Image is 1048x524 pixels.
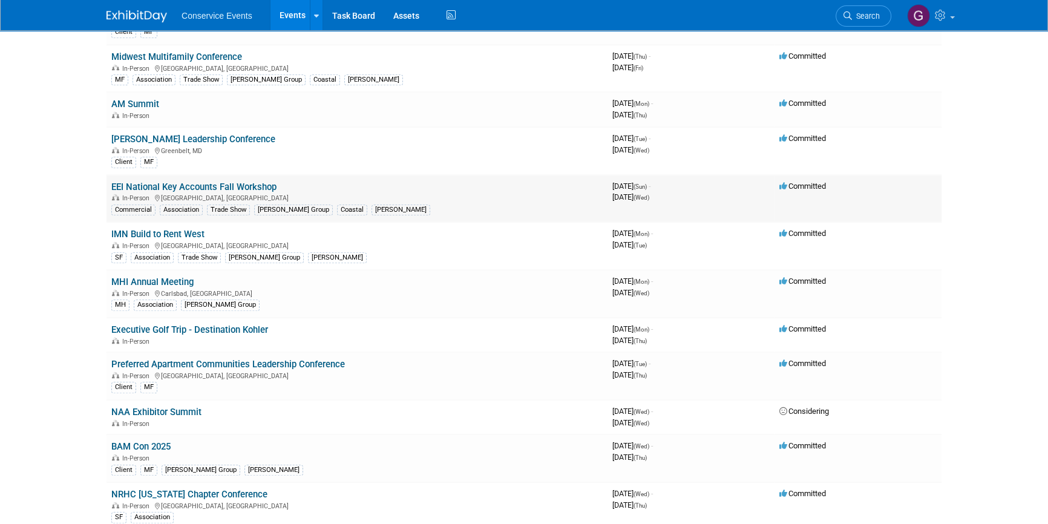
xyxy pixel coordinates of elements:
[612,418,649,427] span: [DATE]
[634,194,649,201] span: (Wed)
[133,74,175,85] div: Association
[111,182,277,192] a: EEI National Key Accounts Fall Workshop
[111,205,156,215] div: Commercial
[111,370,603,380] div: [GEOGRAPHIC_DATA], [GEOGRAPHIC_DATA]
[612,407,653,416] span: [DATE]
[649,182,650,191] span: -
[651,229,653,238] span: -
[649,359,650,368] span: -
[112,65,119,71] img: In-Person Event
[111,134,275,145] a: [PERSON_NAME] Leadership Conference
[180,74,223,85] div: Trade Show
[112,194,119,200] img: In-Person Event
[612,441,653,450] span: [DATE]
[160,205,203,215] div: Association
[634,502,647,509] span: (Thu)
[779,277,826,286] span: Committed
[634,443,649,450] span: (Wed)
[612,336,647,345] span: [DATE]
[612,99,653,108] span: [DATE]
[612,240,647,249] span: [DATE]
[254,205,333,215] div: [PERSON_NAME] Group
[779,489,826,498] span: Committed
[779,51,826,61] span: Committed
[337,205,367,215] div: Coastal
[779,229,826,238] span: Committed
[779,182,826,191] span: Committed
[310,74,340,85] div: Coastal
[634,136,647,142] span: (Tue)
[372,205,430,215] div: [PERSON_NAME]
[111,489,267,500] a: NRHC [US_STATE] Chapter Conference
[907,4,930,27] img: Gayle Reese
[612,288,649,297] span: [DATE]
[651,407,653,416] span: -
[111,382,136,393] div: Client
[634,420,649,427] span: (Wed)
[181,300,260,310] div: [PERSON_NAME] Group
[649,134,650,143] span: -
[779,359,826,368] span: Committed
[344,74,403,85] div: [PERSON_NAME]
[612,229,653,238] span: [DATE]
[111,252,126,263] div: SF
[112,147,119,153] img: In-Person Event
[140,27,157,38] div: MF
[612,182,650,191] span: [DATE]
[111,512,126,523] div: SF
[122,502,153,510] span: In-Person
[612,359,650,368] span: [DATE]
[634,326,649,333] span: (Mon)
[134,300,177,310] div: Association
[111,288,603,298] div: Carlsbad, [GEOGRAPHIC_DATA]
[112,290,119,296] img: In-Person Event
[649,51,650,61] span: -
[651,277,653,286] span: -
[612,453,647,462] span: [DATE]
[111,500,603,510] div: [GEOGRAPHIC_DATA], [GEOGRAPHIC_DATA]
[634,278,649,285] span: (Mon)
[612,370,647,379] span: [DATE]
[634,65,643,71] span: (Fri)
[612,63,643,72] span: [DATE]
[131,252,174,263] div: Association
[111,99,159,110] a: AM Summit
[779,324,826,333] span: Committed
[122,242,153,250] span: In-Person
[612,51,650,61] span: [DATE]
[612,134,650,143] span: [DATE]
[122,454,153,462] span: In-Person
[111,407,201,418] a: NAA Exhibitor Summit
[122,147,153,155] span: In-Person
[227,74,306,85] div: [PERSON_NAME] Group
[612,145,649,154] span: [DATE]
[122,372,153,380] span: In-Person
[111,63,603,73] div: [GEOGRAPHIC_DATA], [GEOGRAPHIC_DATA]
[779,441,826,450] span: Committed
[112,242,119,248] img: In-Person Event
[182,11,252,21] span: Conservice Events
[779,99,826,108] span: Committed
[112,454,119,460] img: In-Person Event
[634,338,647,344] span: (Thu)
[112,372,119,378] img: In-Person Event
[140,382,157,393] div: MF
[634,147,649,154] span: (Wed)
[111,359,345,370] a: Preferred Apartment Communities Leadership Conference
[634,408,649,415] span: (Wed)
[140,157,157,168] div: MF
[111,465,136,476] div: Client
[140,465,157,476] div: MF
[651,441,653,450] span: -
[106,10,167,22] img: ExhibitDay
[111,51,242,62] a: Midwest Multifamily Conference
[112,420,119,426] img: In-Person Event
[612,110,647,119] span: [DATE]
[112,338,119,344] img: In-Person Event
[634,491,649,497] span: (Wed)
[131,512,174,523] div: Association
[634,100,649,107] span: (Mon)
[111,229,205,240] a: IMN Build to Rent West
[111,441,171,452] a: BAM Con 2025
[122,65,153,73] span: In-Person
